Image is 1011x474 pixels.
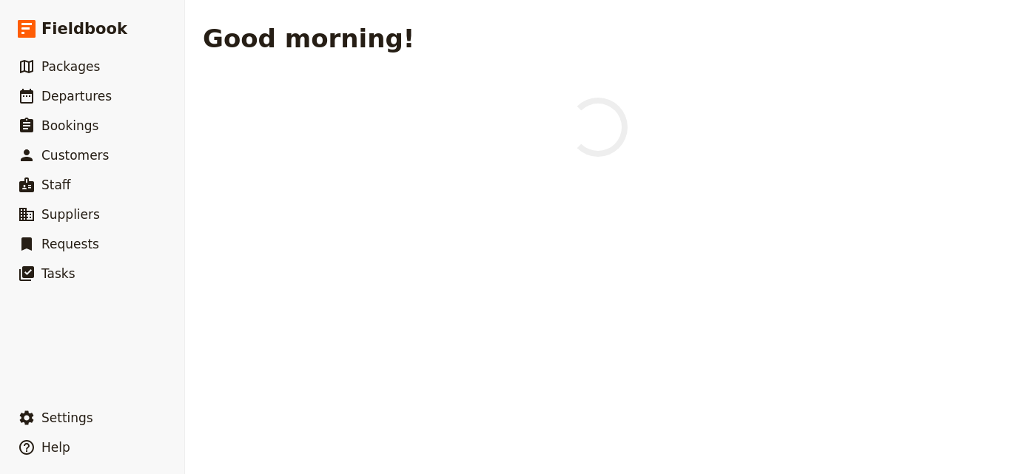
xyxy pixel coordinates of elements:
span: Tasks [41,266,75,281]
h1: Good morning! [203,24,414,53]
span: Suppliers [41,207,100,222]
span: Customers [41,148,109,163]
span: Settings [41,410,93,425]
span: Packages [41,59,100,74]
span: Bookings [41,118,98,133]
span: Staff [41,177,71,192]
span: Fieldbook [41,18,127,40]
span: Departures [41,89,112,104]
span: Help [41,440,70,455]
span: Requests [41,237,99,251]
